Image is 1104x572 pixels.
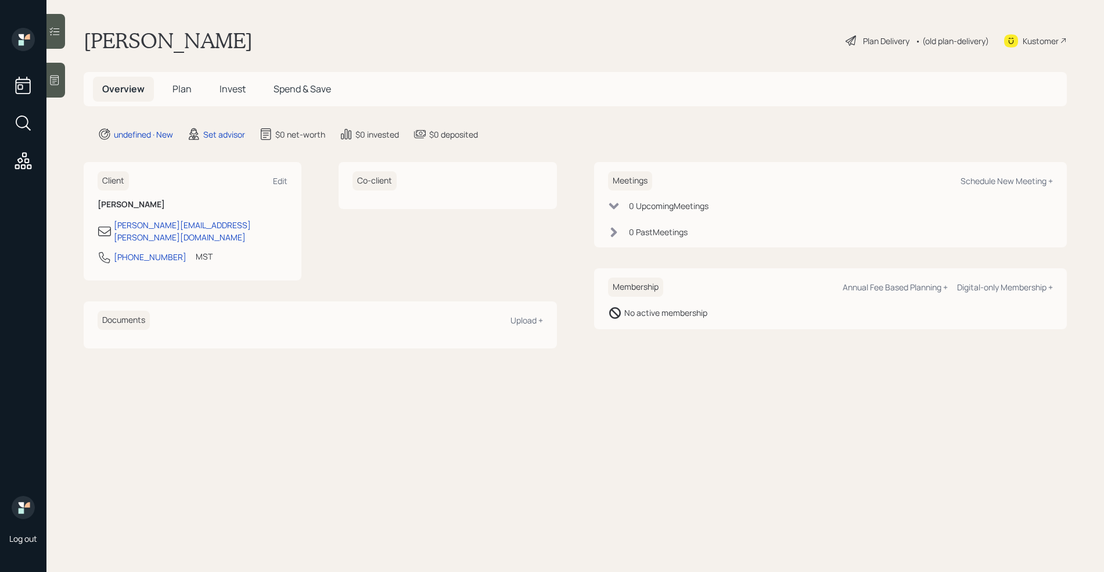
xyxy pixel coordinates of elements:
div: Edit [273,175,287,186]
div: Digital-only Membership + [957,282,1053,293]
div: $0 net-worth [275,128,325,141]
h6: Membership [608,278,663,297]
h6: [PERSON_NAME] [98,200,287,210]
div: Log out [9,533,37,544]
div: Schedule New Meeting + [961,175,1053,186]
div: 0 Past Meeting s [629,226,688,238]
div: Kustomer [1023,35,1059,47]
h6: Meetings [608,171,652,190]
div: 0 Upcoming Meeting s [629,200,709,212]
h6: Client [98,171,129,190]
img: retirable_logo.png [12,496,35,519]
div: • (old plan-delivery) [915,35,989,47]
div: Upload + [510,315,543,326]
div: $0 deposited [429,128,478,141]
div: MST [196,250,213,262]
span: Spend & Save [274,82,331,95]
div: Annual Fee Based Planning + [843,282,948,293]
div: [PHONE_NUMBER] [114,251,186,263]
div: $0 invested [355,128,399,141]
span: Invest [220,82,246,95]
span: Plan [172,82,192,95]
span: Overview [102,82,145,95]
div: undefined · New [114,128,173,141]
h1: [PERSON_NAME] [84,28,253,53]
h6: Documents [98,311,150,330]
div: No active membership [624,307,707,319]
h6: Co-client [353,171,397,190]
div: Set advisor [203,128,245,141]
div: [PERSON_NAME][EMAIL_ADDRESS][PERSON_NAME][DOMAIN_NAME] [114,219,287,243]
div: Plan Delivery [863,35,909,47]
